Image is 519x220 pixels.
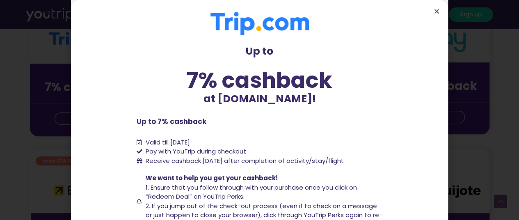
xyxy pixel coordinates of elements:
b: Up to 7% cashback [137,117,206,126]
span: Valid till [DATE] [146,138,190,147]
p: Up to [137,44,383,59]
span: We want to help you get your cashback! [146,174,278,182]
span: 1. Ensure that you follow through with your purchase once you click on “Redeem Deal” on YouTrip P... [146,183,357,201]
a: Close [434,8,440,14]
span: Receive cashback [DATE] after completion of activity/stay/flight [146,156,344,165]
p: at [DOMAIN_NAME]! [137,91,383,107]
span: Pay with YouTrip during checkout [144,147,246,156]
div: 7% cashback [137,69,383,91]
